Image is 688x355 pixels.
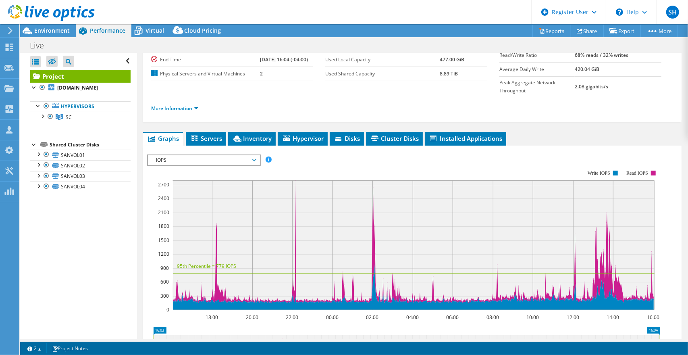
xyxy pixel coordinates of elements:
span: Cloud Pricing [184,27,221,34]
a: 2 [22,343,47,353]
span: Hypervisor [282,134,324,142]
h1: Live [26,41,56,50]
text: 2700 [158,181,169,188]
a: SANVOL03 [30,171,131,182]
span: SC [66,114,72,121]
text: 08:00 [486,314,499,321]
text: 1200 [158,251,169,257]
b: 477.00 GiB [440,56,465,63]
a: Reports [532,25,571,37]
b: [DATE] 16:04 (-04:00) [260,56,308,63]
span: Disks [334,134,360,142]
text: 95th Percentile = 779 IOPS [177,263,236,269]
label: Read/Write Ratio [499,51,575,59]
a: SANVOL01 [30,150,131,160]
span: Installed Applications [429,134,502,142]
b: 68% reads / 32% writes [575,52,628,58]
span: Performance [90,27,125,34]
a: SANVOL04 [30,182,131,192]
label: Peak Aggregate Network Throughput [499,79,575,95]
a: More [640,25,678,37]
label: Used Shared Capacity [325,70,440,78]
b: 2 [260,70,263,77]
span: Environment [34,27,70,34]
text: 10:00 [526,314,539,321]
b: 8.89 TiB [440,70,458,77]
span: Cluster Disks [370,134,419,142]
span: SH [666,6,679,19]
div: Shared Cluster Disks [50,140,131,150]
text: 00:00 [326,314,339,321]
text: 06:00 [446,314,459,321]
text: 14:00 [607,314,619,321]
label: Average Daily Write [499,65,575,73]
text: 1500 [158,237,169,244]
span: IOPS [152,155,256,165]
text: 18:00 [206,314,218,321]
a: Export [603,25,641,37]
a: Hypervisors [30,101,131,112]
span: Inventory [232,134,272,142]
text: 300 [160,292,169,299]
text: 04:00 [406,314,419,321]
svg: \n [616,8,623,16]
text: Write IOPS [588,170,610,176]
text: 900 [160,265,169,271]
a: SC [30,112,131,122]
text: 0 [166,306,169,313]
b: 420.04 GiB [575,66,599,73]
b: 2.08 gigabits/s [575,83,608,90]
label: End Time [151,56,260,64]
text: 16:00 [647,314,659,321]
a: Share [571,25,604,37]
text: 600 [160,278,169,285]
span: Virtual [145,27,164,34]
text: 2100 [158,209,169,216]
a: Project Notes [46,343,94,353]
text: 2400 [158,195,169,202]
text: Read IOPS [626,170,648,176]
text: 1800 [158,223,169,230]
a: SANVOL02 [30,160,131,171]
text: 22:00 [286,314,298,321]
label: Physical Servers and Virtual Machines [151,70,260,78]
text: 12:00 [567,314,579,321]
span: Graphs [147,134,179,142]
text: 20:00 [246,314,258,321]
a: [DOMAIN_NAME] [30,83,131,93]
a: Project [30,70,131,83]
text: 02:00 [366,314,378,321]
b: [DOMAIN_NAME] [57,84,98,91]
a: More Information [151,105,198,112]
label: Used Local Capacity [325,56,440,64]
span: Servers [190,134,222,142]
